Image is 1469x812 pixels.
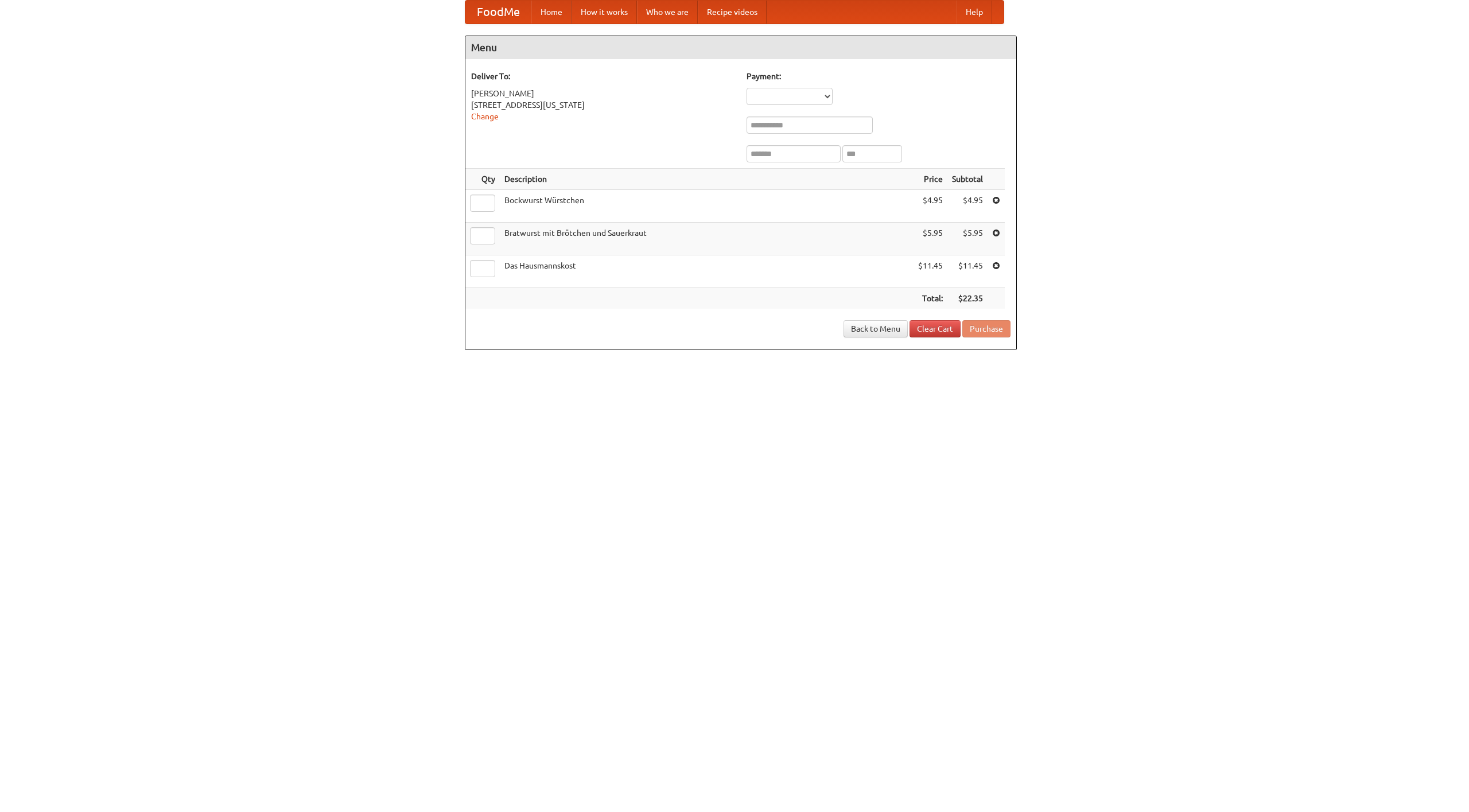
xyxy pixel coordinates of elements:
[637,1,698,24] a: Who we are
[914,169,947,190] th: Price
[914,190,947,223] td: $4.95
[471,71,735,82] h5: Deliver To:
[471,99,735,111] div: [STREET_ADDRESS][US_STATE]
[914,288,947,309] th: Total:
[747,71,1011,82] h5: Payment:
[471,112,499,121] a: Change
[572,1,637,24] a: How it works
[910,320,961,337] a: Clear Cart
[947,255,988,288] td: $11.45
[844,320,908,337] a: Back to Menu
[947,288,988,309] th: $22.35
[465,36,1016,59] h4: Menu
[947,169,988,190] th: Subtotal
[962,320,1011,337] button: Purchase
[531,1,572,24] a: Home
[947,190,988,223] td: $4.95
[500,190,914,223] td: Bockwurst Würstchen
[698,1,767,24] a: Recipe videos
[947,223,988,255] td: $5.95
[957,1,992,24] a: Help
[471,88,735,99] div: [PERSON_NAME]
[500,255,914,288] td: Das Hausmannskost
[500,169,914,190] th: Description
[500,223,914,255] td: Bratwurst mit Brötchen und Sauerkraut
[914,223,947,255] td: $5.95
[914,255,947,288] td: $11.45
[465,1,531,24] a: FoodMe
[465,169,500,190] th: Qty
